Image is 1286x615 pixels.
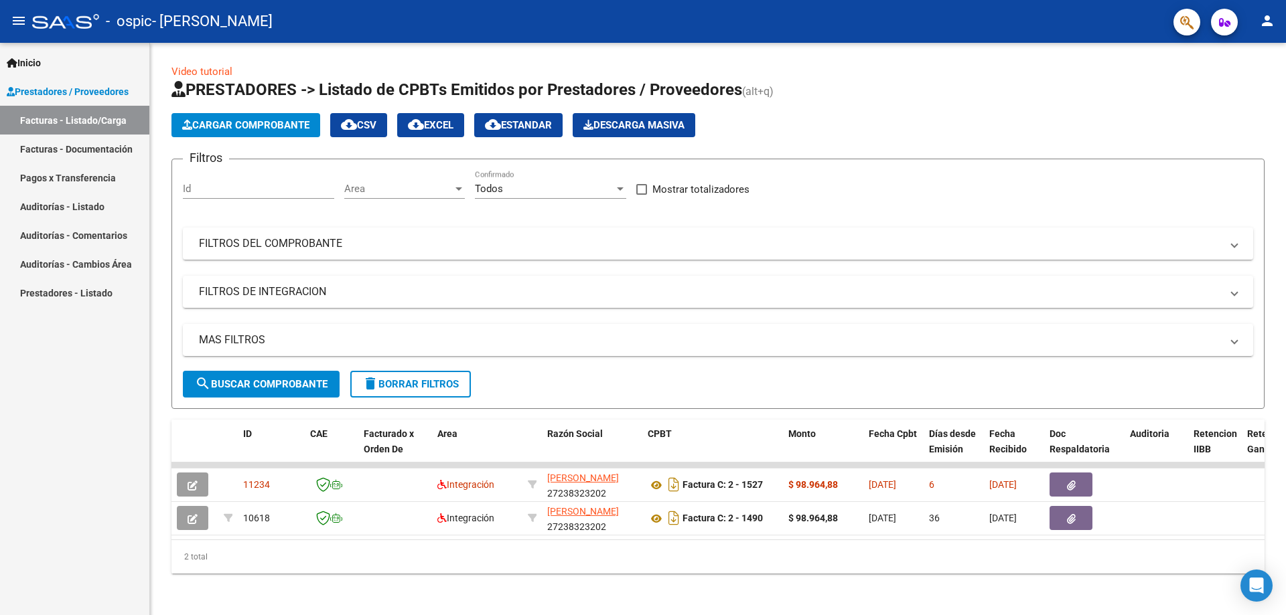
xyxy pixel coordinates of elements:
span: CPBT [648,428,672,439]
span: Fecha Recibido [989,428,1027,454]
span: 36 [929,513,940,523]
span: Prestadores / Proveedores [7,84,129,99]
datatable-header-cell: Razón Social [542,420,642,478]
mat-expansion-panel-header: FILTROS DE INTEGRACION [183,276,1253,308]
datatable-header-cell: Facturado x Orden De [358,420,432,478]
span: 11234 [243,479,270,490]
datatable-header-cell: Días desde Emisión [924,420,984,478]
span: Descarga Masiva [583,119,685,131]
div: 27238323202 [547,470,637,499]
mat-icon: search [195,375,211,391]
datatable-header-cell: Monto [783,420,863,478]
mat-panel-title: FILTROS DEL COMPROBANTE [199,236,1221,251]
span: CAE [310,428,328,439]
strong: Factura C: 2 - 1527 [683,480,763,491]
i: Descargar documento [665,474,683,495]
span: Días desde Emisión [929,428,976,454]
button: Estandar [474,113,563,137]
mat-icon: cloud_download [408,116,424,133]
mat-icon: menu [11,13,27,29]
span: Monto [788,428,816,439]
div: Open Intercom Messenger [1240,569,1273,602]
datatable-header-cell: Retencion IIBB [1188,420,1242,478]
span: Integración [437,479,494,490]
button: Cargar Comprobante [171,113,320,137]
span: Fecha Cpbt [869,428,917,439]
datatable-header-cell: Area [432,420,522,478]
span: - [PERSON_NAME] [152,7,273,36]
span: (alt+q) [742,85,774,98]
span: Integración [437,513,494,523]
div: 2 total [171,540,1265,574]
app-download-masive: Descarga masiva de comprobantes (adjuntos) [573,113,695,137]
span: Auditoria [1130,428,1169,439]
datatable-header-cell: ID [238,420,305,478]
span: Buscar Comprobante [195,378,328,390]
span: [DATE] [869,479,896,490]
span: Area [344,183,453,195]
datatable-header-cell: Auditoria [1125,420,1188,478]
span: Razón Social [547,428,603,439]
span: EXCEL [408,119,453,131]
mat-expansion-panel-header: MAS FILTROS [183,324,1253,356]
span: Doc Respaldatoria [1050,428,1110,454]
datatable-header-cell: CPBT [642,420,783,478]
mat-expansion-panel-header: FILTROS DEL COMPROBANTE [183,228,1253,260]
datatable-header-cell: Fecha Recibido [984,420,1044,478]
button: Buscar Comprobante [183,371,340,398]
span: PRESTADORES -> Listado de CPBTs Emitidos por Prestadores / Proveedores [171,80,742,99]
span: ID [243,428,252,439]
strong: $ 98.964,88 [788,479,838,490]
span: [PERSON_NAME] [547,506,619,517]
span: Inicio [7,56,41,70]
mat-panel-title: FILTROS DE INTEGRACION [199,284,1221,299]
strong: $ 98.964,88 [788,513,838,523]
span: - ospic [106,7,152,36]
button: EXCEL [397,113,464,137]
span: Cargar Comprobante [182,119,309,131]
a: Video tutorial [171,66,232,78]
span: Retencion IIBB [1194,428,1237,454]
span: 10618 [243,513,270,523]
datatable-header-cell: Doc Respaldatoria [1044,420,1125,478]
span: Todos [475,183,503,195]
span: [PERSON_NAME] [547,472,619,483]
span: Area [437,428,457,439]
span: [DATE] [989,513,1017,523]
datatable-header-cell: Fecha Cpbt [863,420,924,478]
mat-icon: person [1259,13,1275,29]
span: [DATE] [869,513,896,523]
mat-panel-title: MAS FILTROS [199,333,1221,347]
button: Descarga Masiva [573,113,695,137]
i: Descargar documento [665,507,683,529]
mat-icon: cloud_download [341,116,357,133]
mat-icon: cloud_download [485,116,501,133]
span: Facturado x Orden De [364,428,414,454]
button: Borrar Filtros [350,371,471,398]
span: Borrar Filtros [362,378,459,390]
span: 6 [929,479,934,490]
mat-icon: delete [362,375,378,391]
h3: Filtros [183,149,229,167]
datatable-header-cell: CAE [305,420,358,478]
span: CSV [341,119,376,131]
strong: Factura C: 2 - 1490 [683,513,763,524]
span: Estandar [485,119,552,131]
div: 27238323202 [547,504,637,532]
button: CSV [330,113,387,137]
span: [DATE] [989,479,1017,490]
span: Mostrar totalizadores [652,181,749,197]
